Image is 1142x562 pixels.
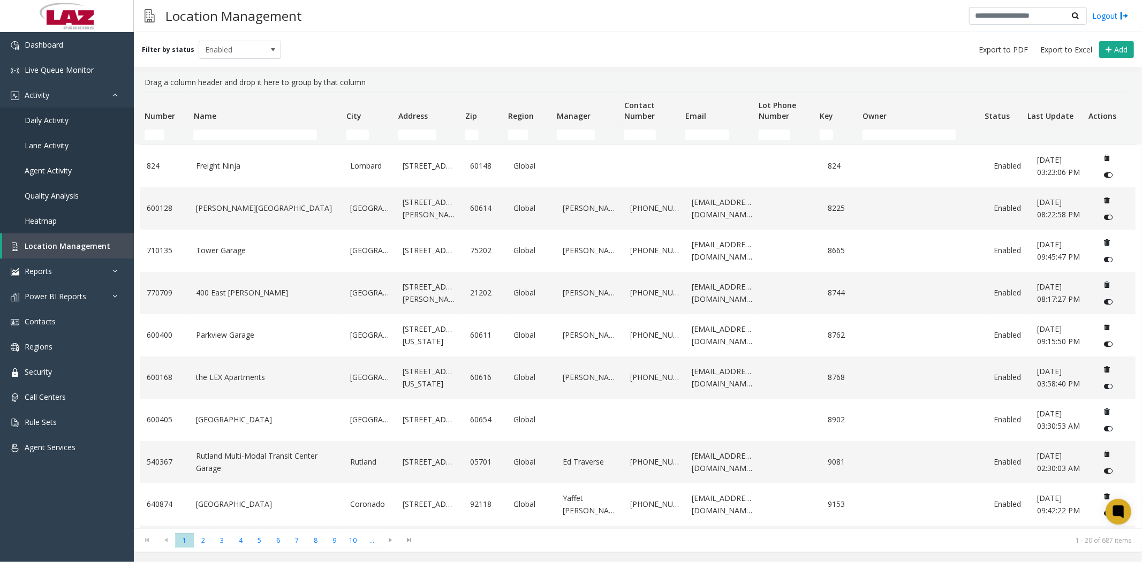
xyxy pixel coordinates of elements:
[25,341,52,352] span: Regions
[1099,318,1116,336] button: Delete
[25,316,56,326] span: Contacts
[685,111,706,121] span: Email
[1099,378,1118,395] button: Disable
[1037,281,1086,305] a: [DATE] 08:17:27 PM
[858,125,980,145] td: Owner Filter
[470,160,501,172] a: 60148
[828,371,858,383] a: 8768
[759,130,791,140] input: Lot Phone Number Filter
[513,160,550,172] a: Global
[196,245,337,256] a: Tower Garage
[1037,196,1086,221] a: [DATE] 08:22:58 PM
[25,367,52,377] span: Security
[828,456,858,468] a: 9081
[994,329,1025,341] a: Enabled
[1037,154,1086,178] a: [DATE] 03:23:06 PM
[863,111,887,121] span: Owner
[175,533,194,548] span: Page 1
[692,450,753,474] a: [EMAIL_ADDRESS][DOMAIN_NAME]
[685,130,729,140] input: Email Filter
[350,245,390,256] a: [GEOGRAPHIC_DATA]
[11,368,19,377] img: 'icon'
[25,266,52,276] span: Reports
[1099,234,1116,251] button: Delete
[828,287,858,299] a: 8744
[563,287,618,299] a: [PERSON_NAME]
[1037,155,1080,177] span: [DATE] 03:23:06 PM
[1099,293,1118,310] button: Disable
[631,245,679,256] a: [PHONE_NUMBER]
[25,165,72,176] span: Agent Activity
[1037,366,1086,390] a: [DATE] 03:58:40 PM
[994,287,1025,299] a: Enabled
[11,343,19,352] img: 'icon'
[400,533,419,548] span: Go to the last page
[759,100,796,121] span: Lot Phone Number
[828,245,858,256] a: 8665
[147,287,183,299] a: 770709
[403,281,458,305] a: [STREET_ADDRESS][PERSON_NAME]
[145,130,164,140] input: Number Filter
[344,533,362,548] span: Page 10
[11,92,19,100] img: 'icon'
[1099,505,1118,522] button: Disable
[513,371,550,383] a: Global
[25,216,57,226] span: Heatmap
[692,281,753,305] a: [EMAIL_ADDRESS][DOMAIN_NAME]
[508,111,534,121] span: Region
[325,533,344,548] span: Page 9
[350,202,390,214] a: [GEOGRAPHIC_DATA]
[1084,125,1127,145] td: Actions Filter
[11,293,19,301] img: 'icon'
[11,393,19,402] img: 'icon'
[979,44,1028,55] span: Export to PDF
[196,414,337,426] a: [GEOGRAPHIC_DATA]
[994,498,1025,510] a: Enabled
[1040,44,1092,55] span: Export to Excel
[147,329,183,341] a: 600400
[820,130,833,140] input: Key Filter
[1099,361,1116,378] button: Delete
[1037,323,1086,347] a: [DATE] 09:15:50 PM
[1037,366,1080,388] span: [DATE] 03:58:40 PM
[147,456,183,468] a: 540367
[1037,324,1080,346] span: [DATE] 09:15:50 PM
[403,245,458,256] a: [STREET_ADDRESS]
[1099,420,1118,437] button: Disable
[1114,44,1128,55] span: Add
[1037,408,1080,430] span: [DATE] 03:30:53 AM
[403,160,458,172] a: [STREET_ADDRESS]
[1099,445,1116,462] button: Delete
[362,533,381,548] span: Page 11
[1037,282,1080,303] span: [DATE] 08:17:27 PM
[250,533,269,548] span: Page 5
[465,111,477,121] span: Zip
[381,533,400,548] span: Go to the next page
[470,245,501,256] a: 75202
[1037,492,1086,517] a: [DATE] 09:42:22 PM
[470,371,501,383] a: 60616
[513,287,550,299] a: Global
[25,90,49,100] span: Activity
[994,202,1025,214] a: Enabled
[196,450,337,474] a: Rutland Multi-Modal Transit Center Garage
[145,3,155,29] img: pageIcon
[620,125,681,145] td: Contact Number Filter
[465,130,479,140] input: Zip Filter
[1099,251,1118,268] button: Disable
[631,202,679,214] a: [PHONE_NUMBER]
[147,160,183,172] a: 824
[145,111,175,121] span: Number
[461,125,504,145] td: Zip Filter
[1023,125,1084,145] td: Last Update Filter
[288,533,306,548] span: Page 7
[557,111,591,121] span: Manager
[346,130,369,140] input: City Filter
[11,242,19,251] img: 'icon'
[1099,192,1116,209] button: Delete
[196,160,337,172] a: Freight Ninja
[1099,276,1116,293] button: Delete
[631,371,679,383] a: [PHONE_NUMBER]
[974,42,1032,57] button: Export to PDF
[350,414,390,426] a: [GEOGRAPHIC_DATA]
